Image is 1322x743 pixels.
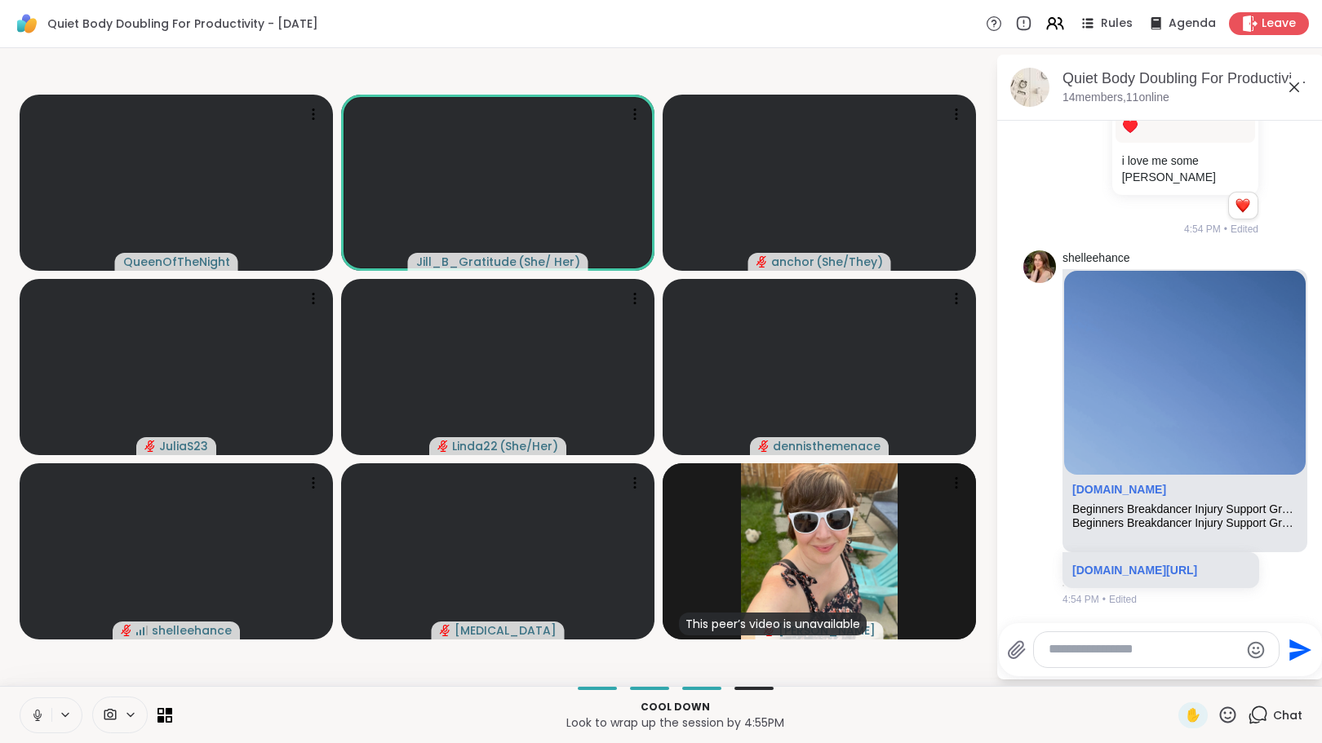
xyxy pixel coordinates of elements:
[1062,90,1169,106] p: 14 members, 11 online
[518,254,580,270] span: ( She/ Her )
[816,254,883,270] span: ( She/They )
[1109,592,1137,607] span: Edited
[182,700,1169,714] p: Cool down
[773,438,881,454] span: dennisthemenace
[152,622,232,639] span: shelleehance
[1101,15,1133,32] span: Rules
[437,440,449,452] span: audio-muted
[1049,641,1239,658] textarea: Type your message
[1062,69,1311,89] div: Quiet Body Doubling For Productivity - [DATE]
[679,613,867,635] div: This peer’s video is unavailable
[182,714,1169,731] p: Look to wrap up the session by 4:55PM
[758,440,770,452] span: audio-muted
[123,254,230,270] span: QueenOfTheNight
[144,440,156,452] span: audio-muted
[1229,192,1258,219] div: Reaction list
[756,256,768,268] span: audio-muted
[1169,15,1216,32] span: Agenda
[1231,222,1258,237] span: Edited
[1010,68,1049,107] img: Quiet Body Doubling For Productivity - Tuesday, Oct 07
[1072,483,1166,496] a: Attachment
[1023,250,1056,283] img: https://sharewell-space-live.sfo3.digitaloceanspaces.com/user-generated/1c3ebbcf-748c-4a80-8dee-f...
[499,438,558,454] span: ( She/Her )
[440,625,451,636] span: audio-muted
[771,254,814,270] span: anchor
[1224,222,1227,237] span: •
[1062,592,1099,607] span: 4:54 PM
[1262,15,1296,32] span: Leave
[13,10,41,38] img: ShareWell Logomark
[741,463,898,639] img: Adrienne_QueenOfTheDawn
[1185,705,1201,725] span: ✋
[1072,564,1197,577] a: [DOMAIN_NAME][URL]
[1062,250,1130,267] a: shelleehance
[452,438,498,454] span: Linda22
[121,625,132,636] span: audio-muted
[47,15,318,32] span: Quiet Body Doubling For Productivity - [DATE]
[1102,592,1106,607] span: •
[159,438,208,454] span: JuliaS23
[455,622,557,639] span: [MEDICAL_DATA]
[1064,271,1306,474] img: Beginners Breakdancer Injury Support Group
[1072,502,1298,516] div: Beginners Breakdancer Injury Support Group
[1072,516,1298,530] div: Beginners Breakdancer Injury Support Group & Body Doubling Twisted an ankle trying a windmill? Br...
[416,254,517,270] span: Jill_B_Gratitude
[1184,222,1221,237] span: 4:54 PM
[1280,631,1316,668] button: Send
[1273,707,1302,723] span: Chat
[1246,640,1266,660] button: Emoji picker
[1122,153,1249,185] p: i love me some [PERSON_NAME]
[1234,199,1251,212] button: Reactions: love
